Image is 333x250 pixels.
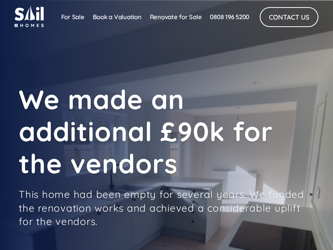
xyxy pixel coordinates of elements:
a: Book a Valuation [89,9,146,25]
img: sail home logo [15,5,44,27]
a: Renovate for Sale [146,9,206,25]
a: 0808 196 5200 [206,9,253,25]
h1: We made an additional £90k for the vendors [19,83,314,179]
p: This home had been empty for several years. We funded the renovation works and achieved a conside... [19,187,314,228]
a: Contact Us [260,7,318,27]
a: For Sale [57,9,89,25]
